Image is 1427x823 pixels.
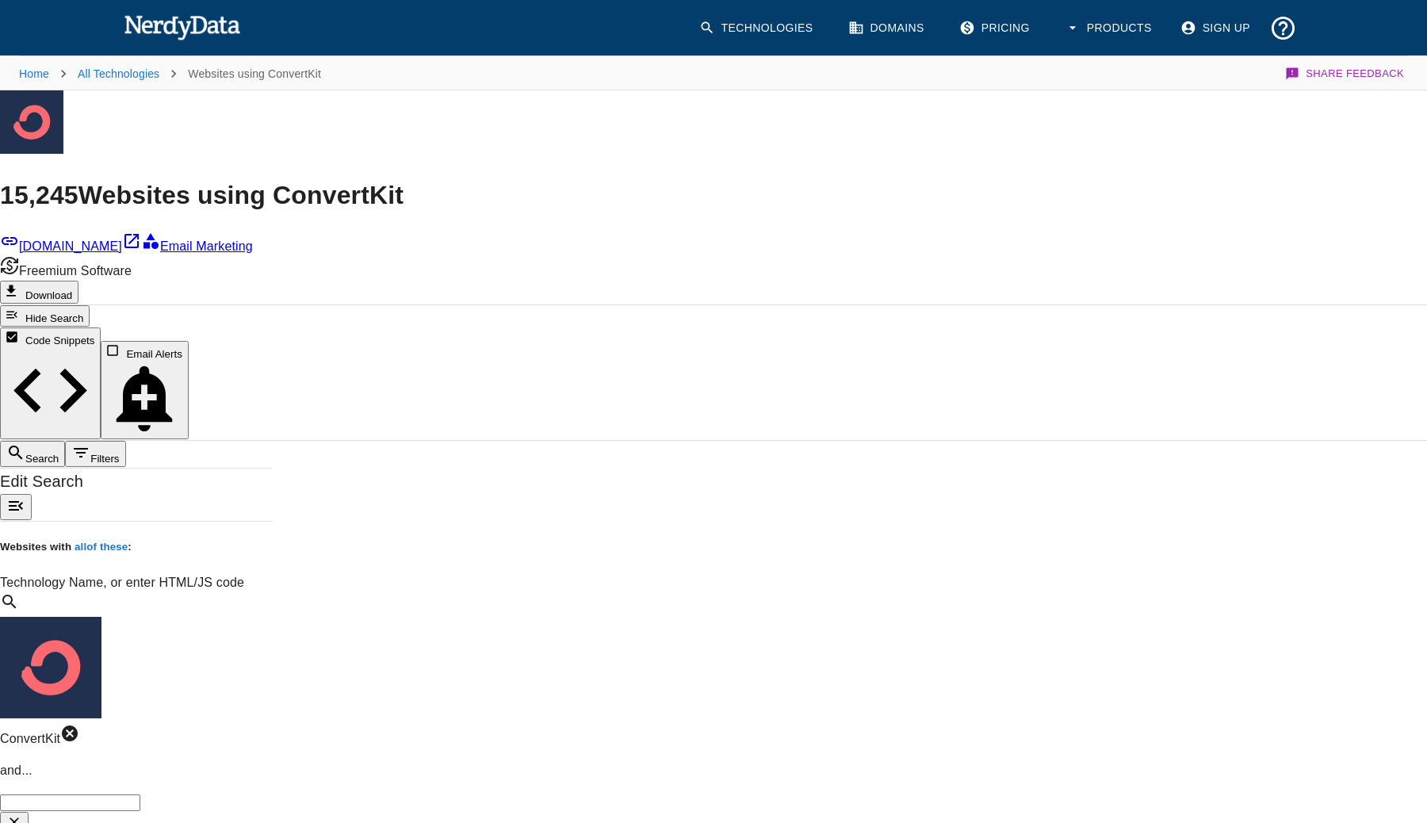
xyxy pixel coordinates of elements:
[188,66,321,82] p: Websites using ConvertKit
[141,239,253,253] a: Email Marketing
[75,541,128,553] b: all of these
[1283,58,1408,90] button: Share Feedback
[19,67,49,80] a: Home
[19,239,122,253] span: [DOMAIN_NAME]
[160,239,253,253] span: Email Marketing
[1055,8,1165,48] button: Products
[65,441,125,467] button: Filters
[839,8,937,48] a: Domains
[126,348,182,360] span: Sign up to track newly added websites and receive email alerts.
[19,58,321,90] nav: breadcrumb
[124,11,240,43] img: NerdyData.com
[1171,8,1263,48] a: Sign Up
[19,264,132,278] span: Freemium Software
[78,67,159,80] a: All Technologies
[950,8,1043,48] a: Pricing
[101,341,188,439] button: Sign up to track newly added websites and receive email alerts.
[25,335,94,346] span: Hide Code Snippets
[1263,8,1303,48] button: Support and Documentation
[690,8,826,48] a: Technologies
[273,181,404,209] span: ConvertKit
